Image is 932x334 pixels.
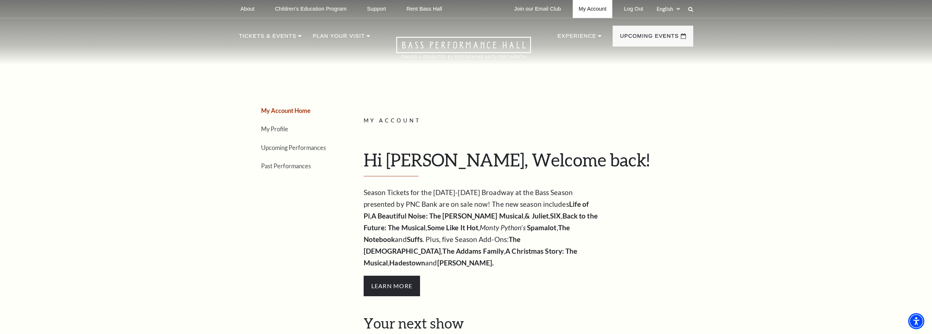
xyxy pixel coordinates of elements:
p: Support [367,6,386,12]
a: Hamilton Learn More [364,281,420,290]
a: My Profile [261,125,288,132]
p: Tickets & Events [239,32,297,45]
span: Learn More [364,276,420,296]
strong: Spamalot [527,223,557,232]
strong: A Christmas Story: The Musical [364,247,578,267]
strong: Hadestown [389,258,425,267]
p: Children's Education Program [275,6,346,12]
h1: Hi [PERSON_NAME], Welcome back! [364,149,688,176]
h2: Your next show [364,315,688,332]
em: Monty Python’s [480,223,525,232]
strong: The Notebook [364,223,570,243]
span: My Account [364,117,422,124]
strong: [PERSON_NAME]. [437,258,494,267]
p: Season Tickets for the [DATE]-[DATE] Broadway at the Bass Season presented by PNC Bank are on sal... [364,187,602,269]
a: My Account Home [261,107,311,114]
a: Past Performances [261,162,311,169]
strong: Suffs [407,235,423,243]
p: Experience [557,32,596,45]
p: Plan Your Visit [313,32,365,45]
select: Select: [655,5,681,12]
strong: & Juliet [525,212,549,220]
strong: SIX [550,212,561,220]
a: Open this option [370,37,557,65]
strong: Back to the Future: The Musical [364,212,598,232]
strong: The [DEMOGRAPHIC_DATA] [364,235,521,255]
strong: A Beautiful Noise: The [PERSON_NAME] Musical [371,212,523,220]
strong: Some Like It Hot [427,223,479,232]
p: Upcoming Events [620,32,679,45]
p: Rent Bass Hall [406,6,442,12]
a: Upcoming Performances [261,144,326,151]
p: About [241,6,255,12]
div: Accessibility Menu [908,313,924,329]
strong: The Addams Family [442,247,504,255]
